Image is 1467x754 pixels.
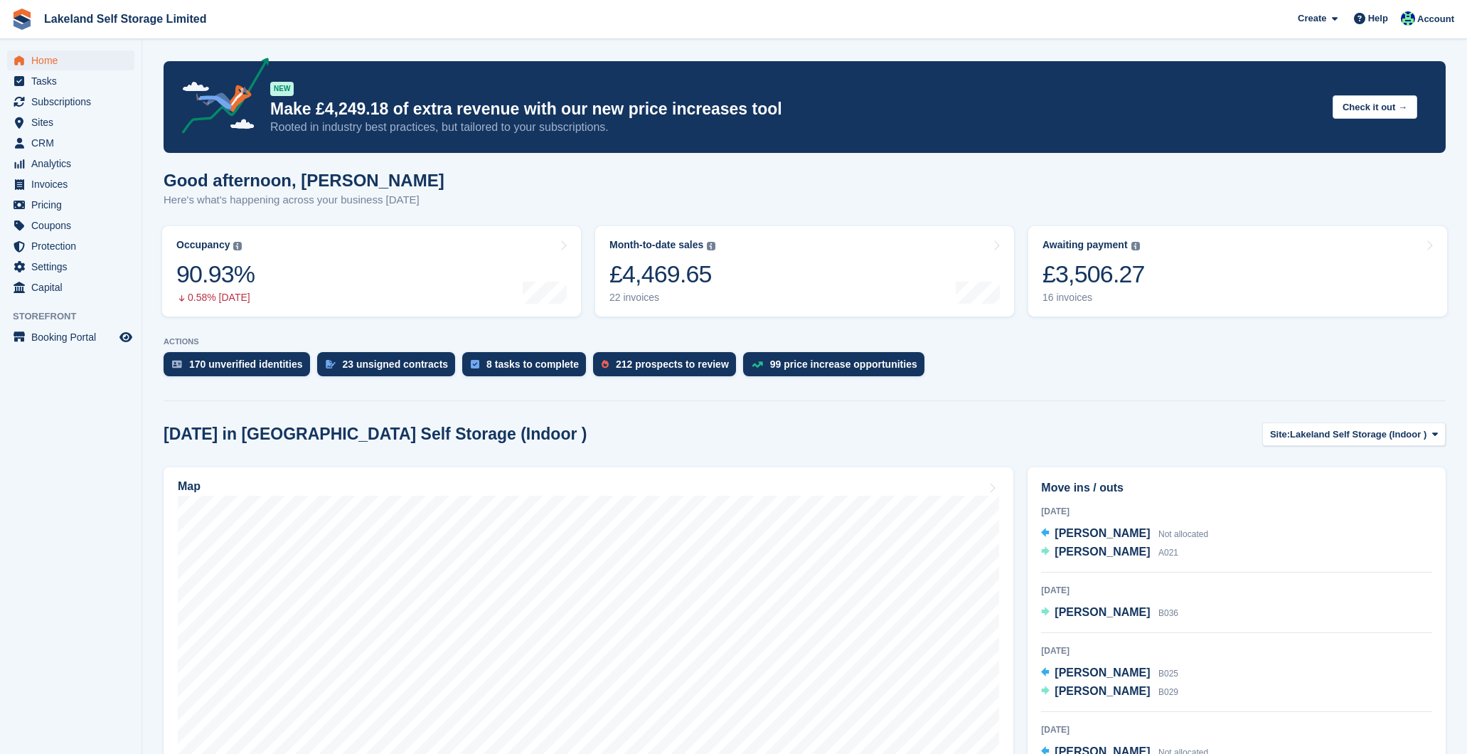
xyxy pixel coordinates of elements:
h2: [DATE] in [GEOGRAPHIC_DATA] Self Storage (Indoor ) [164,425,587,444]
a: menu [7,257,134,277]
span: Capital [31,277,117,297]
img: price_increase_opportunities-93ffe204e8149a01c8c9dc8f82e8f89637d9d84a8eef4429ea346261dce0b2c0.svg [752,361,763,368]
span: Create [1298,11,1326,26]
span: Account [1417,12,1454,26]
a: [PERSON_NAME] Not allocated [1041,525,1208,543]
a: Occupancy 90.93% 0.58% [DATE] [162,226,581,317]
a: menu [7,277,134,297]
h1: Good afternoon, [PERSON_NAME] [164,171,444,190]
span: Help [1368,11,1388,26]
div: £4,469.65 [609,260,715,289]
a: 23 unsigned contracts [317,352,463,383]
div: Awaiting payment [1042,239,1128,251]
a: Awaiting payment £3,506.27 16 invoices [1028,226,1447,317]
span: Settings [31,257,117,277]
span: [PERSON_NAME] [1055,546,1150,558]
a: menu [7,216,134,235]
h2: Map [178,480,201,493]
span: Coupons [31,216,117,235]
div: 170 unverified identities [189,359,303,370]
span: Analytics [31,154,117,174]
a: menu [7,327,134,347]
div: 22 invoices [609,292,715,304]
span: Booking Portal [31,327,117,347]
div: Month-to-date sales [609,239,703,251]
button: Check it out → [1333,95,1417,119]
a: Month-to-date sales £4,469.65 22 invoices [595,226,1014,317]
span: [PERSON_NAME] [1055,606,1150,618]
a: menu [7,112,134,132]
a: menu [7,71,134,91]
div: 99 price increase opportunities [770,359,917,370]
div: [DATE] [1041,644,1432,657]
a: menu [7,154,134,174]
span: [PERSON_NAME] [1055,667,1150,679]
span: [PERSON_NAME] [1055,685,1150,697]
p: Rooted in industry best practices, but tailored to your subscriptions. [270,120,1321,135]
p: Here's what's happening across your business [DATE] [164,192,444,208]
span: Not allocated [1158,529,1208,539]
a: [PERSON_NAME] B036 [1041,604,1178,622]
a: 212 prospects to review [593,352,743,383]
a: menu [7,51,134,70]
span: Protection [31,236,117,256]
a: [PERSON_NAME] B029 [1041,683,1178,701]
img: prospect-51fa495bee0391a8d652442698ab0144808aea92771e9ea1ae160a38d050c398.svg [602,360,609,368]
div: [DATE] [1041,584,1432,597]
a: [PERSON_NAME] B025 [1041,664,1178,683]
img: icon-info-grey-7440780725fd019a000dd9b08b2336e03edf1995a4989e88bcd33f0948082b44.svg [707,242,715,250]
div: 0.58% [DATE] [176,292,255,304]
span: Site: [1270,428,1290,442]
span: Pricing [31,195,117,215]
h2: Move ins / outs [1041,479,1432,497]
span: Sites [31,112,117,132]
div: NEW [270,82,294,96]
a: menu [7,133,134,153]
a: Lakeland Self Storage Limited [38,7,213,31]
span: Lakeland Self Storage (Indoor ) [1290,428,1426,442]
div: 212 prospects to review [616,359,729,370]
img: contract_signature_icon-13c848040528278c33f63329250d36e43548de30e8caae1d1a13099fd9432cc5.svg [326,360,336,368]
a: menu [7,236,134,256]
span: Subscriptions [31,92,117,112]
img: verify_identity-adf6edd0f0f0b5bbfe63781bf79b02c33cf7c696d77639b501bdc392416b5a36.svg [172,360,182,368]
div: 90.93% [176,260,255,289]
div: 16 invoices [1042,292,1145,304]
img: icon-info-grey-7440780725fd019a000dd9b08b2336e03edf1995a4989e88bcd33f0948082b44.svg [233,242,242,250]
p: Make £4,249.18 of extra revenue with our new price increases tool [270,99,1321,120]
span: CRM [31,133,117,153]
a: menu [7,92,134,112]
a: Preview store [117,329,134,346]
span: [PERSON_NAME] [1055,527,1150,539]
img: price-adjustments-announcement-icon-8257ccfd72463d97f412b2fc003d46551f7dbcb40ab6d574587a9cd5c0d94... [170,58,270,139]
a: 99 price increase opportunities [743,352,932,383]
div: Occupancy [176,239,230,251]
img: icon-info-grey-7440780725fd019a000dd9b08b2336e03edf1995a4989e88bcd33f0948082b44.svg [1131,242,1140,250]
img: stora-icon-8386f47178a22dfd0bd8f6a31ec36ba5ce8667c1dd55bd0f319d3a0aa187defe.svg [11,9,33,30]
span: B025 [1158,669,1178,679]
div: [DATE] [1041,505,1432,518]
a: 170 unverified identities [164,352,317,383]
a: [PERSON_NAME] A021 [1041,543,1178,562]
div: 23 unsigned contracts [343,359,449,370]
a: 8 tasks to complete [462,352,593,383]
div: [DATE] [1041,723,1432,736]
img: Steve Aynsley [1401,11,1415,26]
img: task-75834270c22a3079a89374b754ae025e5fb1db73e45f91037f5363f120a921f8.svg [471,360,479,368]
span: Storefront [13,309,142,324]
span: Invoices [31,174,117,194]
a: menu [7,174,134,194]
span: A021 [1158,548,1178,558]
span: B036 [1158,608,1178,618]
p: ACTIONS [164,337,1446,346]
span: B029 [1158,687,1178,697]
a: menu [7,195,134,215]
div: 8 tasks to complete [486,359,579,370]
span: Tasks [31,71,117,91]
button: Site: Lakeland Self Storage (Indoor ) [1262,423,1446,446]
div: £3,506.27 [1042,260,1145,289]
span: Home [31,51,117,70]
